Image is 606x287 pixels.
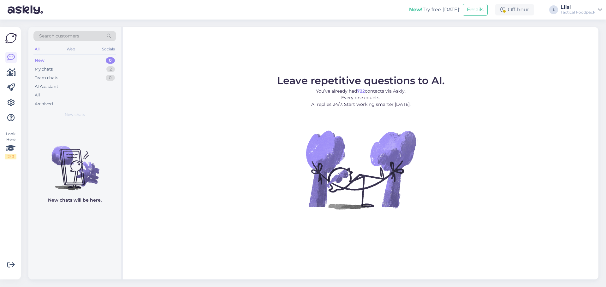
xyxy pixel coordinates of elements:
[48,197,102,204] p: New chats will be here.
[5,131,16,159] div: Look Here
[106,75,115,81] div: 0
[101,45,116,53] div: Socials
[409,6,460,14] div: Try free [DATE]:
[277,74,445,87] span: Leave repetitive questions to AI.
[549,5,558,14] div: L
[39,33,79,39] span: Search customers
[28,135,121,191] img: No chats
[33,45,41,53] div: All
[35,83,58,90] div: AI Assistant
[561,10,595,15] div: Tactical Foodpack
[357,88,365,94] b: 722
[5,32,17,44] img: Askly Logo
[35,57,45,64] div: New
[65,45,76,53] div: Web
[277,88,445,108] p: You’ve already had contacts via Askly. Every one counts. AI replies 24/7. Start working smarter [...
[463,4,488,16] button: Emails
[65,112,85,118] span: New chats
[35,101,53,107] div: Archived
[409,7,423,13] b: New!
[35,75,58,81] div: Team chats
[561,5,595,10] div: Liisi
[304,113,418,226] img: No Chat active
[5,154,16,159] div: 2 / 3
[35,66,53,72] div: My chats
[106,66,115,72] div: 2
[561,5,602,15] a: LiisiTactical Foodpack
[495,4,534,15] div: Off-hour
[106,57,115,64] div: 0
[35,92,40,98] div: All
